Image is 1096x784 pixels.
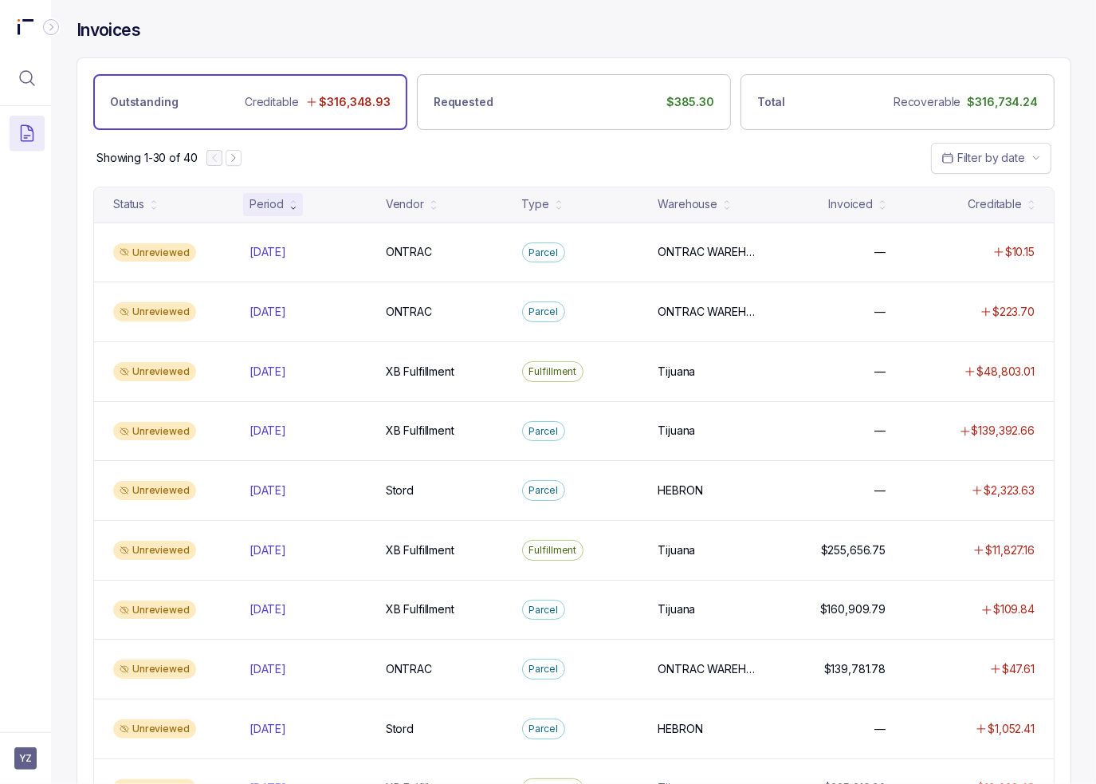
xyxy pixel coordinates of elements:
p: Parcel [529,602,558,618]
p: Tijuana [658,601,695,617]
h4: Invoices [77,19,140,41]
div: Period [249,196,284,212]
p: Fulfillment [529,364,577,380]
button: Next Page [226,150,242,166]
p: ONTRAC WAREHOUSE [658,304,762,320]
button: Menu Icon Button MagnifyingGlassIcon [10,61,45,96]
p: Showing 1-30 of 40 [96,150,197,166]
p: [DATE] [249,721,286,737]
p: Parcel [529,721,558,737]
p: ONTRAC WAREHOUSE [658,661,762,677]
div: Status [113,196,144,212]
div: Warehouse [658,196,717,212]
p: ONTRAC [386,244,432,260]
p: $47.61 [1002,661,1035,677]
p: ONTRAC [386,661,432,677]
p: Outstanding [110,94,178,110]
p: $316,734.24 [968,94,1038,110]
p: — [874,423,886,439]
p: Parcel [529,304,558,320]
p: $1,052.41 [988,721,1035,737]
div: Remaining page entries [96,150,197,166]
p: Requested [434,94,493,110]
p: XB Fulfillment [386,542,454,558]
div: Unreviewed [113,302,196,321]
p: — [874,721,886,737]
p: $109.84 [993,601,1035,617]
p: [DATE] [249,423,286,439]
div: Invoiced [828,196,873,212]
div: Unreviewed [113,541,196,560]
button: Date Range Picker [931,143,1051,173]
p: Tijuana [658,542,695,558]
p: HEBRON [658,721,702,737]
p: [DATE] [249,601,286,617]
p: ONTRAC WAREHOUSE [658,244,762,260]
p: XB Fulfillment [386,364,454,380]
p: $160,909.79 [820,601,886,617]
p: Tijuana [658,364,695,380]
p: — [874,304,886,320]
p: [DATE] [249,542,286,558]
div: Unreviewed [113,243,196,262]
div: Type [522,196,549,212]
p: $385.30 [666,94,714,110]
div: Vendor [386,196,424,212]
button: User initials [14,747,37,770]
p: [DATE] [249,364,286,380]
p: — [874,483,886,498]
div: Unreviewed [113,422,196,441]
p: Total [757,94,785,110]
p: $139,392.66 [972,423,1035,439]
p: Parcel [529,483,558,498]
p: Stord [386,721,414,737]
p: [DATE] [249,661,286,677]
p: Recoverable [894,94,960,110]
search: Date Range Picker [941,150,1025,166]
p: $2,323.63 [984,483,1035,498]
p: [DATE] [249,304,286,320]
div: Unreviewed [113,362,196,381]
p: HEBRON [658,483,702,498]
p: — [874,244,886,260]
div: Creditable [968,196,1022,212]
p: Parcel [529,424,558,439]
p: $316,348.93 [320,94,391,110]
p: [DATE] [249,483,286,498]
p: $48,803.01 [976,364,1035,380]
span: Filter by date [957,151,1025,164]
p: $11,827.16 [985,542,1035,558]
div: Collapse Icon [41,18,61,37]
p: Parcel [529,245,558,261]
p: XB Fulfillment [386,423,454,439]
p: [DATE] [249,244,286,260]
div: Unreviewed [113,660,196,679]
p: $255,656.75 [821,542,886,558]
p: $223.70 [992,304,1035,320]
p: Stord [386,483,414,498]
p: ONTRAC [386,304,432,320]
div: Unreviewed [113,719,196,739]
div: Unreviewed [113,601,196,620]
p: — [874,364,886,380]
button: Menu Icon Button DocumentTextIcon [10,116,45,151]
p: Fulfillment [529,542,577,558]
p: $139,781.78 [824,661,886,677]
p: Tijuana [658,423,695,439]
p: Creditable [245,94,299,110]
div: Unreviewed [113,481,196,500]
p: Parcel [529,661,558,677]
p: $10.15 [1005,244,1035,260]
p: XB Fulfillment [386,601,454,617]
